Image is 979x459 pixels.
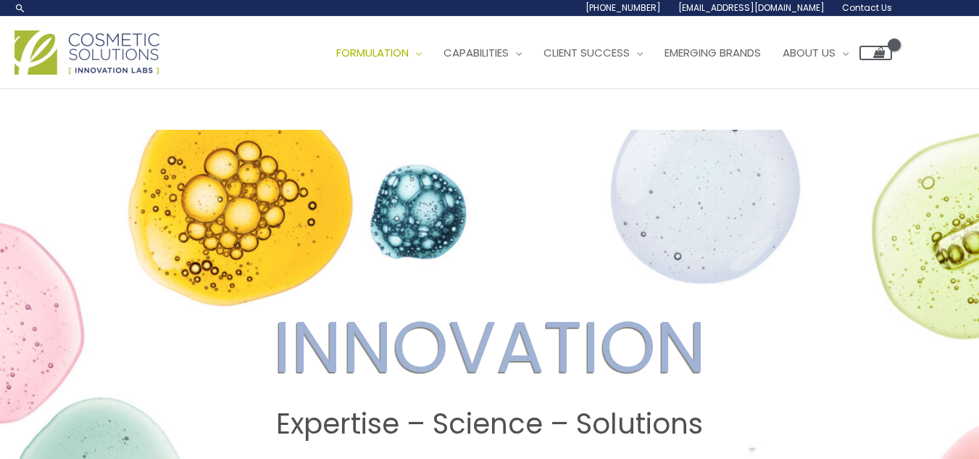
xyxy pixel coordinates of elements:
[533,31,654,75] a: Client Success
[325,31,433,75] a: Formulation
[14,30,159,75] img: Cosmetic Solutions Logo
[586,1,661,14] span: [PHONE_NUMBER]
[842,1,892,14] span: Contact Us
[859,46,892,60] a: View Shopping Cart, empty
[14,2,26,14] a: Search icon link
[678,1,825,14] span: [EMAIL_ADDRESS][DOMAIN_NAME]
[654,31,772,75] a: Emerging Brands
[14,305,965,390] h2: INNOVATION
[772,31,859,75] a: About Us
[665,45,761,60] span: Emerging Brands
[14,408,965,441] h2: Expertise – Science – Solutions
[443,45,509,60] span: Capabilities
[314,31,892,75] nav: Site Navigation
[543,45,630,60] span: Client Success
[783,45,836,60] span: About Us
[336,45,409,60] span: Formulation
[433,31,533,75] a: Capabilities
